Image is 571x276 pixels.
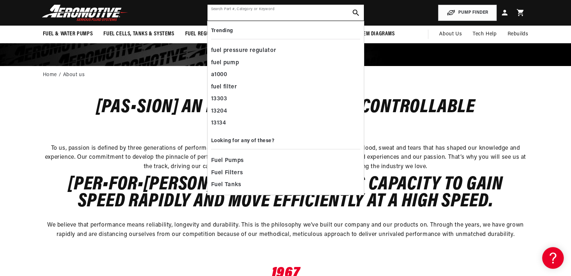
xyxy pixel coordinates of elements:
span: About Us [439,31,462,37]
summary: Fuel Cells, Tanks & Systems [98,26,179,43]
p: To us, passion is defined by three generations of performance. Aeromotive is the by-product from ... [43,144,528,172]
button: PUMP FINDER [438,5,497,21]
span: Fuel Pumps [211,156,244,166]
div: fuel filter [211,81,360,93]
span: Fuel & Water Pumps [43,30,93,38]
div: a1000 [211,69,360,81]
a: About us [63,71,85,79]
div: 13204 [211,105,360,118]
h2: [Per•for•[PERSON_NAME]] A vehicle’s capacity to gain speed rapidly and move efficiently at a high... [43,176,528,210]
nav: breadcrumbs [43,71,528,79]
p: We believe that performance means reliability, longevity and durability. This is the philosophy w... [43,221,528,239]
img: Aeromotive [40,4,130,21]
div: fuel pump [211,57,360,69]
summary: Tech Help [467,26,502,43]
div: 13303 [211,93,360,105]
span: Rebuilds [508,30,528,38]
span: Fuel Filters [211,168,243,178]
summary: Rebuilds [502,26,534,43]
a: Home [43,71,57,79]
b: Looking for any of these? [211,138,275,144]
div: fuel pressure regulator [211,45,360,57]
span: Tech Help [473,30,496,38]
input: Search by Part Number, Category or Keyword [208,5,364,21]
span: Fuel Regulators [185,30,227,38]
span: Fuel Cells, Tanks & Systems [103,30,174,38]
span: Fuel Tanks [211,180,241,190]
summary: System Diagrams [347,26,400,43]
span: System Diagrams [352,30,395,38]
summary: Fuel Regulators [180,26,233,43]
button: search button [348,5,364,21]
h2: [Pas•sion] An intense, almost uncontrollable enthusiasm. [43,99,528,133]
summary: Fuel & Water Pumps [37,26,98,43]
div: 13134 [211,117,360,130]
b: Trending [211,28,233,34]
a: About Us [434,26,467,43]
